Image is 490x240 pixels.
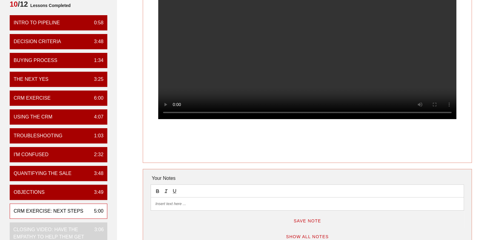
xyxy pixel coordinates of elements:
[89,57,103,64] div: 1:34
[89,113,103,121] div: 4:07
[89,132,103,139] div: 1:03
[14,113,52,121] div: Using the CRM
[14,38,61,45] div: Decision Criteria
[288,215,326,226] button: Save Note
[14,151,48,158] div: I'm Confused
[14,94,51,102] div: CRM Exercise
[89,151,103,158] div: 2:32
[286,234,329,239] span: Show All Notes
[293,218,321,223] span: Save Note
[89,76,103,83] div: 3:25
[14,76,48,83] div: The Next Yes
[14,132,62,139] div: Troubleshooting
[14,57,57,64] div: Buying Process
[151,172,464,184] div: Your Notes
[14,170,72,177] div: Quantifying the Sale
[89,38,103,45] div: 3:48
[89,94,103,102] div: 6:00
[14,189,45,196] div: Objections
[89,19,103,26] div: 0:58
[89,189,103,196] div: 3:49
[89,207,103,215] div: 5:00
[89,170,103,177] div: 3:48
[14,207,83,215] div: CRM Exercise: Next Steps
[14,19,60,26] div: Intro to pipeline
